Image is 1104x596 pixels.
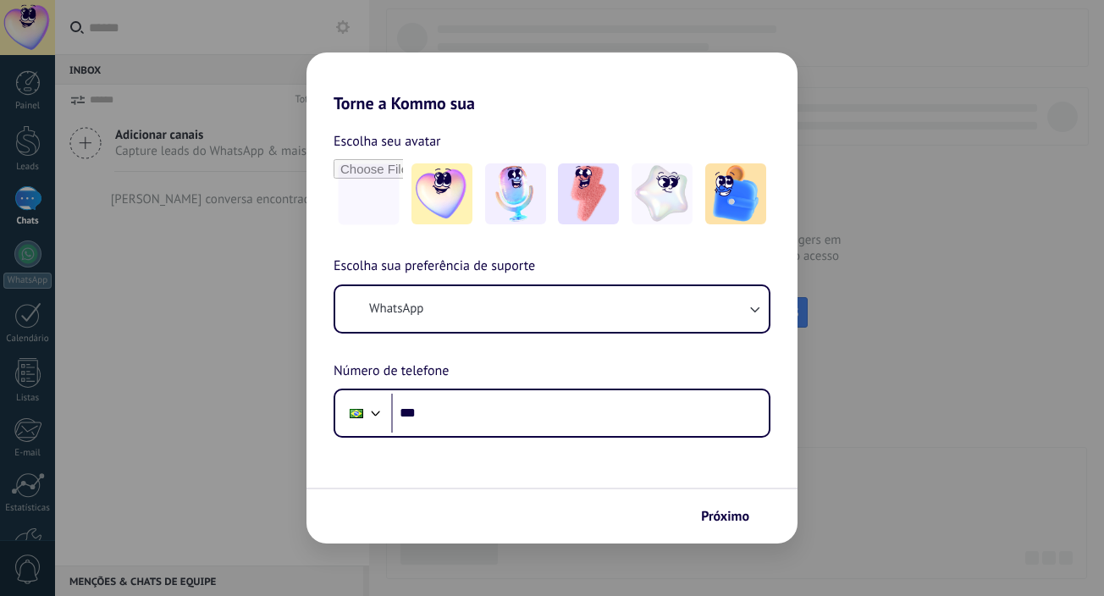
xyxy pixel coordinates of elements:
[335,286,769,332] button: WhatsApp
[340,395,373,431] div: Brazil: + 55
[705,163,766,224] img: -5.jpeg
[334,130,441,152] span: Escolha seu avatar
[701,510,749,522] span: Próximo
[369,301,423,317] span: WhatsApp
[558,163,619,224] img: -3.jpeg
[334,361,449,383] span: Número de telefone
[693,502,772,531] button: Próximo
[632,163,693,224] img: -4.jpeg
[306,52,798,113] h2: Torne a Kommo sua
[334,256,535,278] span: Escolha sua preferência de suporte
[485,163,546,224] img: -2.jpeg
[411,163,472,224] img: -1.jpeg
